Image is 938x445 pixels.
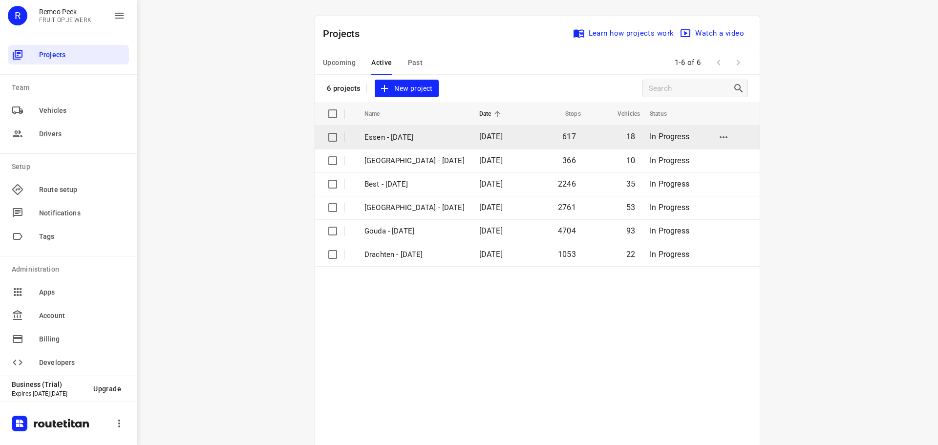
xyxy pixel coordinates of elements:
div: Projects [8,45,129,64]
p: Business (Trial) [12,381,85,388]
span: 2246 [558,179,576,189]
div: Tags [8,227,129,246]
span: Projects [39,50,125,60]
p: Antwerpen - Monday [364,155,465,167]
div: Route setup [8,180,129,199]
span: 366 [562,156,576,165]
span: 1053 [558,250,576,259]
div: Account [8,306,129,325]
p: Gouda - Monday [364,226,465,237]
span: Past [408,57,423,69]
div: Notifications [8,203,129,223]
p: Best - Monday [364,179,465,190]
span: Next Page [728,53,748,72]
p: 6 projects [327,84,361,93]
div: Search [733,83,747,94]
span: 1-6 of 6 [671,52,705,73]
button: Upgrade [85,380,129,398]
span: [DATE] [479,156,503,165]
p: Essen - [DATE] [364,132,465,143]
span: Active [371,57,392,69]
button: New project [375,80,438,98]
div: Apps [8,282,129,302]
span: Developers [39,358,125,368]
p: FRUIT OP JE WERK [39,17,91,23]
span: Tags [39,232,125,242]
div: Developers [8,353,129,372]
span: Drivers [39,129,125,139]
span: New project [381,83,432,95]
span: Name [364,108,393,120]
span: Upcoming [323,57,356,69]
span: [DATE] [479,226,503,235]
p: Administration [12,264,129,275]
span: 22 [626,250,635,259]
span: 35 [626,179,635,189]
p: Drachten - Monday [364,249,465,260]
span: [DATE] [479,132,503,141]
span: 617 [562,132,576,141]
span: 53 [626,203,635,212]
span: Apps [39,287,125,297]
div: Drivers [8,124,129,144]
span: [DATE] [479,203,503,212]
span: In Progress [650,226,689,235]
span: 93 [626,226,635,235]
span: In Progress [650,250,689,259]
span: [DATE] [479,179,503,189]
p: Projects [323,26,368,41]
span: 18 [626,132,635,141]
span: Billing [39,334,125,344]
span: Upgrade [93,385,121,393]
span: Vehicles [39,106,125,116]
p: Team [12,83,129,93]
span: [DATE] [479,250,503,259]
span: Date [479,108,504,120]
span: Previous Page [709,53,728,72]
span: 4704 [558,226,576,235]
span: Status [650,108,680,120]
span: 10 [626,156,635,165]
span: In Progress [650,179,689,189]
span: 2761 [558,203,576,212]
div: R [8,6,27,25]
input: Search projects [649,81,733,96]
p: Remco Peek [39,8,91,16]
div: Billing [8,329,129,349]
div: Vehicles [8,101,129,120]
p: Expires [DATE][DATE] [12,390,85,397]
p: Zwolle - Monday [364,202,465,213]
span: In Progress [650,203,689,212]
span: Notifications [39,208,125,218]
span: In Progress [650,156,689,165]
span: In Progress [650,132,689,141]
span: Vehicles [605,108,640,120]
span: Route setup [39,185,125,195]
p: Setup [12,162,129,172]
span: Stops [553,108,581,120]
span: Account [39,311,125,321]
